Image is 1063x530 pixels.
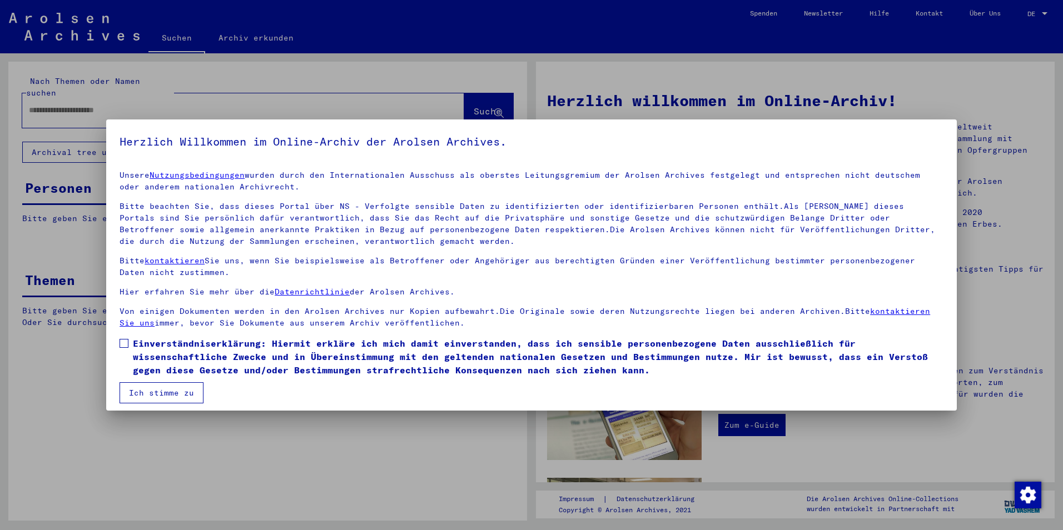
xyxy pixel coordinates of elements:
p: Hier erfahren Sie mehr über die der Arolsen Archives. [120,286,943,298]
p: Bitte beachten Sie, dass dieses Portal über NS - Verfolgte sensible Daten zu identifizierten oder... [120,201,943,247]
a: Datenrichtlinie [275,287,350,297]
span: Einverständniserklärung: Hiermit erkläre ich mich damit einverstanden, dass ich sensible personen... [133,337,943,377]
a: Nutzungsbedingungen [150,170,245,180]
img: Zustimmung ändern [1015,482,1041,508]
div: Zustimmung ändern [1014,481,1041,508]
a: kontaktieren [145,256,205,266]
a: kontaktieren Sie uns [120,306,930,328]
p: Unsere wurden durch den Internationalen Ausschuss als oberstes Leitungsgremium der Arolsen Archiv... [120,169,943,193]
p: Von einigen Dokumenten werden in den Arolsen Archives nur Kopien aufbewahrt.Die Originale sowie d... [120,306,943,329]
p: Bitte Sie uns, wenn Sie beispielsweise als Betroffener oder Angehöriger aus berechtigten Gründen ... [120,255,943,278]
h5: Herzlich Willkommen im Online-Archiv der Arolsen Archives. [120,133,943,151]
button: Ich stimme zu [120,382,203,403]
